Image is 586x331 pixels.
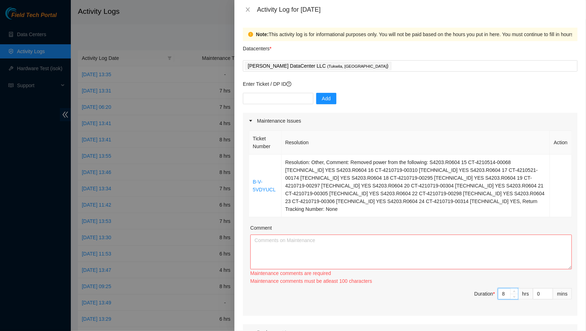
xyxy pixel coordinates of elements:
th: Action [550,131,572,155]
label: Comment [250,224,272,232]
th: Resolution [281,131,550,155]
div: Maintenance comments must be atleast 100 characters [250,277,572,285]
strong: Note: [256,30,269,38]
div: Maintenance comments are required [250,269,572,277]
span: question-circle [286,82,291,86]
p: Enter Ticket / DP ID [243,80,578,88]
span: Decrease Value [510,294,518,299]
th: Ticket Number [249,131,281,155]
td: Resolution: Other, Comment: Removed power from the following: S4203.R0604 15 CT-4210514-00068 [TE... [281,155,550,217]
textarea: Comment [250,235,572,269]
span: close [245,7,251,12]
div: mins [553,288,572,299]
span: exclamation-circle [248,32,253,37]
span: Add [322,95,331,102]
p: Datacenters [243,41,272,52]
span: caret-right [249,119,253,123]
div: Activity Log for [DATE] [257,6,578,13]
div: Duration [474,290,495,298]
a: B-V-5VDYUCL [253,179,276,192]
div: hrs [518,288,533,299]
div: Maintenance Issues [243,113,578,129]
span: up [512,290,517,294]
p: [PERSON_NAME] DataCenter LLC ) [248,62,388,70]
button: Close [243,6,253,13]
button: Add [316,93,336,104]
span: ( Tukwila, [GEOGRAPHIC_DATA] [327,64,387,68]
span: down [512,294,517,299]
span: Increase Value [510,288,518,294]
